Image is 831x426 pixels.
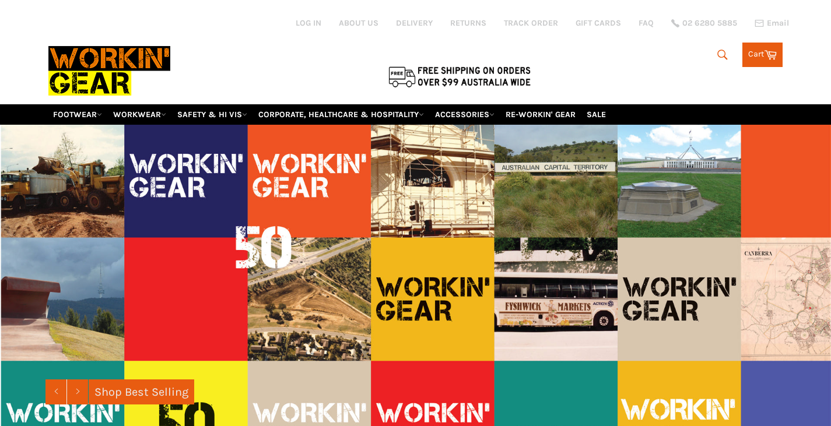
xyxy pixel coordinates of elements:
a: SALE [582,104,611,125]
a: SAFETY & HI VIS [173,104,252,125]
a: RETURNS [450,17,486,29]
a: Cart [742,43,783,67]
a: Shop Best Selling [89,379,194,404]
a: DELIVERY [396,17,433,29]
a: ABOUT US [339,17,378,29]
a: RE-WORKIN' GEAR [501,104,580,125]
img: Flat $9.95 shipping Australia wide [387,64,532,89]
img: Workin Gear leaders in Workwear, Safety Boots, PPE, Uniforms. Australia's No.1 in Workwear [48,38,170,104]
a: GIFT CARDS [576,17,621,29]
a: TRACK ORDER [504,17,558,29]
a: ACCESSORIES [430,104,499,125]
a: 02 6280 5885 [671,19,737,27]
a: FOOTWEAR [48,104,107,125]
a: Log in [296,18,321,28]
a: CORPORATE, HEALTHCARE & HOSPITALITY [254,104,429,125]
a: FAQ [639,17,654,29]
span: Email [767,19,789,27]
span: 02 6280 5885 [682,19,737,27]
a: WORKWEAR [108,104,171,125]
a: Email [755,19,789,28]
